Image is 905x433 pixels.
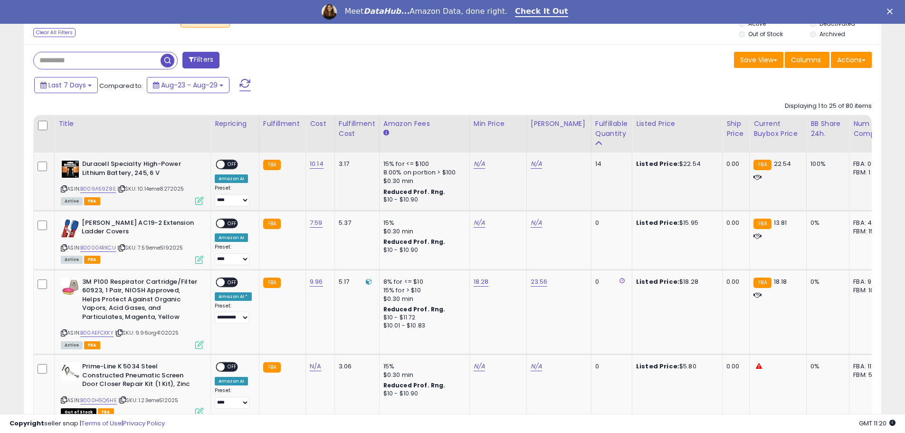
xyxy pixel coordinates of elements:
div: BB Share 24h. [810,119,845,139]
span: OFF [225,161,240,169]
img: 41YBFHqjPAL._SL40_.jpg [61,219,79,238]
div: FBM: 10 [853,286,885,295]
img: 31Zynpi2KUL._SL40_.jpg [61,362,80,381]
img: Profile image for Georgie [322,4,337,19]
div: $18.28 [636,278,715,286]
div: $0.30 min [383,371,462,379]
div: $10 - $10.90 [383,246,462,254]
div: $0.30 min [383,177,462,185]
small: FBA [753,278,771,288]
div: 5.37 [339,219,372,227]
div: Current Buybox Price [753,119,802,139]
b: Reduced Prof. Rng. [383,238,446,246]
button: Columns [785,52,829,68]
div: Meet Amazon Data, done right. [344,7,507,16]
div: FBM: 1 [853,168,885,177]
div: Amazon AI * [215,292,252,301]
div: $10 - $11.72 [383,314,462,322]
a: B00004RKCU [80,244,116,252]
a: N/A [474,362,485,371]
div: $15.95 [636,219,715,227]
small: FBA [753,219,771,229]
div: 15% for > $10 [383,286,462,295]
small: FBA [753,160,771,170]
div: seller snap | | [10,419,165,428]
small: Amazon Fees. [383,129,389,137]
a: Terms of Use [81,419,122,428]
small: FBA [263,362,281,373]
div: 8% for <= $10 [383,278,462,286]
div: $22.54 [636,160,715,168]
div: 0 [595,278,625,286]
div: Title [58,119,207,129]
span: Aug-23 - Aug-29 [161,80,218,90]
a: 9.96 [310,277,323,287]
div: ASIN: [61,278,203,348]
small: FBA [263,219,281,229]
div: 0.00 [726,278,742,286]
i: DataHub... [363,7,410,16]
b: 3M P100 Respirator Cartridge/Filter 60923, 1 Pair, NIOSH Approved, Helps Protect Against Organic ... [82,278,198,324]
b: Prime-Line K 5034 Steel Constructed Pneumatic Screen Door Closer Repair Kit (1 Kit), Zinc [82,362,198,391]
b: Listed Price: [636,159,679,168]
div: 0.00 [726,160,742,168]
span: 13.81 [774,218,787,227]
div: 0.00 [726,362,742,371]
button: Last 7 Days [34,77,98,93]
span: Compared to: [99,81,143,90]
b: Reduced Prof. Rng. [383,188,446,196]
b: [PERSON_NAME] AC19-2 Extension Ladder Covers [82,219,197,239]
div: FBM: 15 [853,227,885,236]
div: Amazon Fees [383,119,466,129]
small: FBA [263,278,281,288]
b: Duracell Specialty High-Power Lithium Battery, 245, 6 V [82,160,198,180]
div: $0.30 min [383,227,462,236]
div: 5.17 [339,278,372,286]
div: 15% [383,362,462,371]
div: 3.06 [339,362,372,371]
div: Min Price [474,119,523,129]
div: $10.01 - $10.83 [383,322,462,330]
label: Out of Stock [748,30,783,38]
span: OFF [225,219,240,227]
a: 10.14 [310,159,324,169]
label: Archived [819,30,845,38]
div: 0 [595,219,625,227]
a: N/A [474,218,485,228]
div: [PERSON_NAME] [531,119,587,129]
img: 41wAh5XLBWL._SL40_.jpg [61,160,80,179]
span: Columns [791,55,821,65]
a: Privacy Policy [123,419,165,428]
a: N/A [531,159,542,169]
a: 23.56 [531,277,548,287]
span: OFF [225,278,240,286]
div: Fulfillable Quantity [595,119,628,139]
span: | SKU: 10.14eme8272025 [117,185,184,192]
a: N/A [531,362,542,371]
b: Reduced Prof. Rng. [383,381,446,389]
div: Preset: [215,303,252,324]
div: ASIN: [61,160,203,204]
div: 15% [383,219,462,227]
button: Filters [182,52,219,68]
div: $10 - $10.90 [383,390,462,398]
a: Check It Out [515,7,568,17]
span: 22.54 [774,159,791,168]
a: 18.28 [474,277,489,287]
div: 0% [810,219,842,227]
div: 3.17 [339,160,372,168]
span: All listings currently available for purchase on Amazon [61,341,83,349]
div: Fulfillment Cost [339,119,375,139]
span: 18.18 [774,277,787,286]
div: $0.30 min [383,295,462,303]
span: | SKU: 7.59eme5192025 [117,244,183,251]
div: FBA: 9 [853,278,885,286]
div: $5.80 [636,362,715,371]
span: | SKU: 1.23eme512025 [118,396,178,404]
div: 100% [810,160,842,168]
div: ASIN: [61,219,203,263]
span: FBA [84,341,100,349]
b: Listed Price: [636,277,679,286]
button: Save View [734,52,783,68]
span: All listings currently available for purchase on Amazon [61,256,83,264]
